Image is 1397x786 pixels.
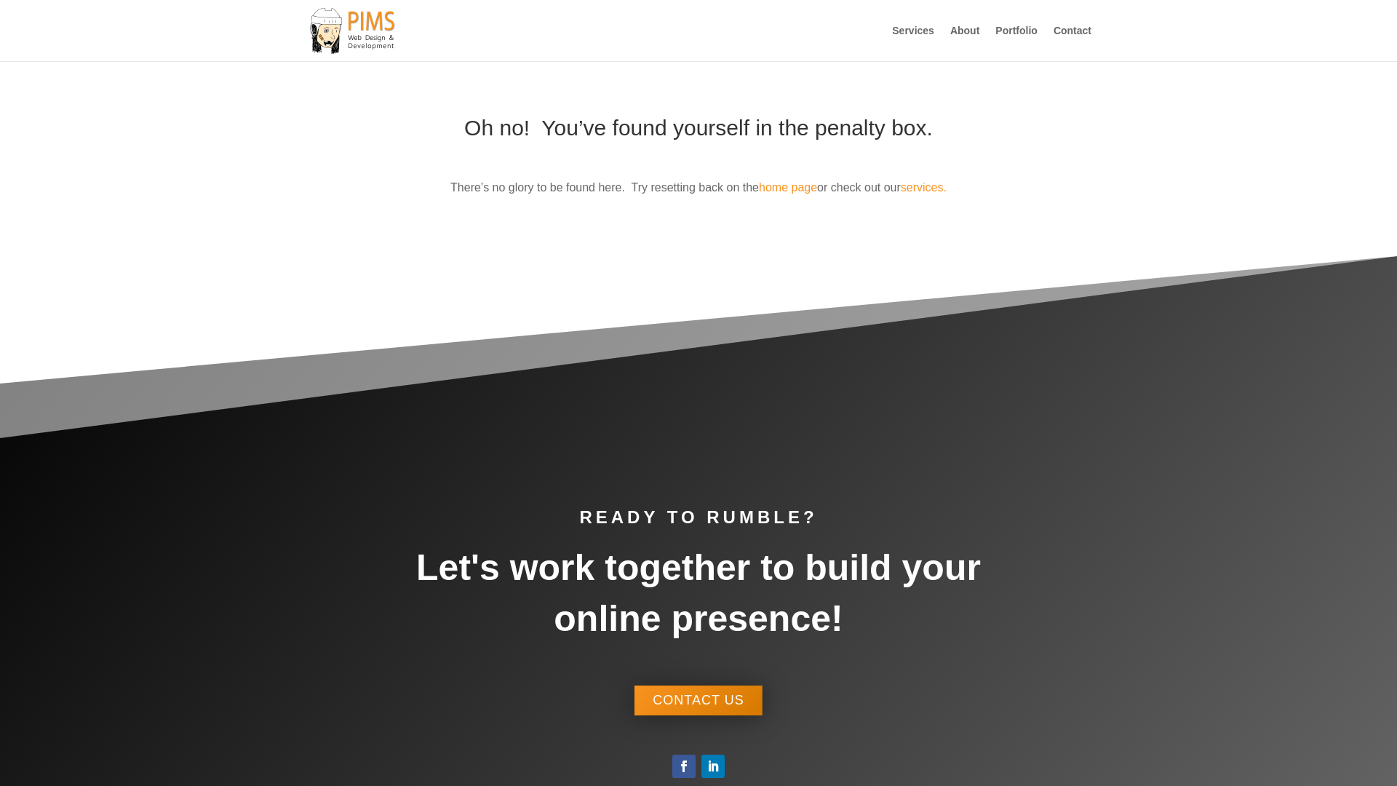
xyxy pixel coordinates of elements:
a: Portfolio [995,25,1038,61]
a: Contact [1054,25,1091,61]
a: services. [901,181,947,194]
a: Follow on Facebook [672,755,696,778]
img: PIMS Web Design & Development LLC [309,7,397,55]
h1: Oh no! You’ve found yourself in the penalty box. [306,117,1091,146]
p: There’s no glory to be found here. Try resetting back on the or check out our [306,178,1091,197]
h3: Ready to Rumble? [389,500,1008,542]
a: Services [892,25,934,61]
h2: Let's work together to build your online presence! [389,542,1008,651]
a: Contact Us [634,686,762,715]
a: Follow on LinkedIn [701,755,725,778]
a: home page [759,181,817,194]
a: About [950,25,979,61]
